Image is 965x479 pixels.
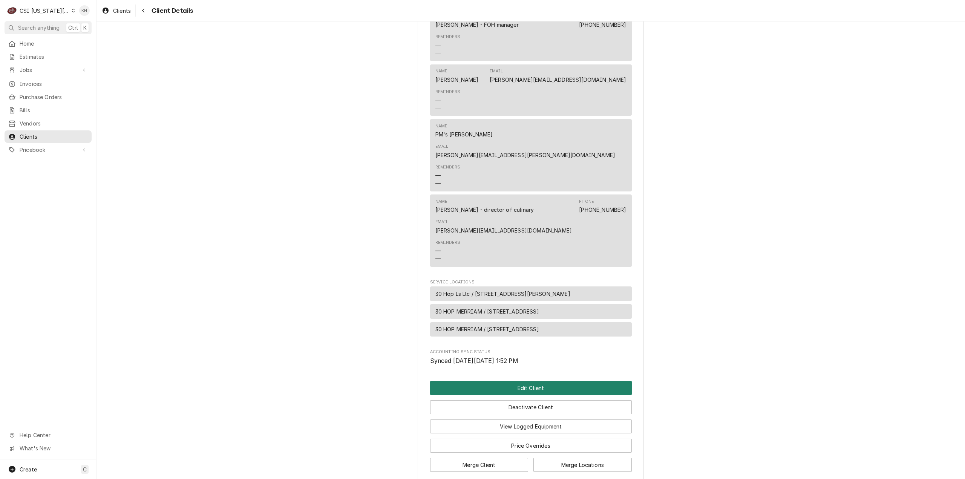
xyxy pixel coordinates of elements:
[435,144,616,159] div: Email
[430,279,632,340] div: Service Locations
[137,5,149,17] button: Navigate back
[430,349,632,355] span: Accounting Sync Status
[430,419,632,433] button: View Logged Equipment
[430,357,632,366] span: Accounting Sync Status
[435,206,534,214] div: [PERSON_NAME] - director of culinary
[5,78,92,90] a: Invoices
[20,466,37,473] span: Create
[20,66,77,74] span: Jobs
[20,53,88,61] span: Estimates
[435,123,447,129] div: Name
[20,133,88,141] span: Clients
[435,199,534,214] div: Name
[99,5,134,17] a: Clients
[5,429,92,441] a: Go to Help Center
[430,119,632,191] div: Contact
[490,68,503,74] div: Email
[20,80,88,88] span: Invoices
[435,49,441,57] div: —
[7,5,17,16] div: CSI Kansas City's Avatar
[435,34,460,57] div: Reminders
[430,286,632,340] div: Service Locations List
[435,89,460,112] div: Reminders
[83,465,87,473] span: C
[430,304,632,319] div: Service Location
[435,21,519,29] div: [PERSON_NAME] - FOH manager
[20,7,69,15] div: CSI [US_STATE][GEOGRAPHIC_DATA]
[83,24,87,32] span: K
[430,349,632,365] div: Accounting Sync Status
[5,64,92,76] a: Go to Jobs
[435,152,616,158] a: [PERSON_NAME][EMAIL_ADDRESS][PERSON_NAME][DOMAIN_NAME]
[430,400,632,414] button: Deactivate Client
[435,68,447,74] div: Name
[435,219,572,234] div: Email
[430,381,632,395] button: Edit Client
[490,77,626,83] a: [PERSON_NAME][EMAIL_ADDRESS][DOMAIN_NAME]
[5,130,92,143] a: Clients
[20,431,87,439] span: Help Center
[435,68,479,83] div: Name
[435,34,460,40] div: Reminders
[20,106,88,114] span: Bills
[113,7,131,15] span: Clients
[435,164,460,187] div: Reminders
[430,414,632,433] div: Button Group Row
[20,119,88,127] span: Vendors
[435,123,493,138] div: Name
[430,458,528,472] button: Merge Client
[435,104,441,112] div: —
[430,9,632,61] div: Contact
[435,171,441,179] div: —
[579,21,626,28] a: [PHONE_NUMBER]
[430,381,632,395] div: Button Group Row
[20,444,87,452] span: What's New
[5,51,92,63] a: Estimates
[435,164,460,170] div: Reminders
[5,21,92,34] button: Search anythingCtrlK
[68,24,78,32] span: Ctrl
[490,68,626,83] div: Email
[430,322,632,337] div: Service Location
[435,308,539,315] span: 30 HOP MERRIAM / [STREET_ADDRESS]
[430,453,632,472] div: Button Group Row
[5,117,92,130] a: Vendors
[435,179,441,187] div: —
[20,40,88,47] span: Home
[430,194,632,266] div: Contact
[7,5,17,16] div: C
[430,357,518,364] span: Synced [DATE][DATE] 1:52 PM
[430,279,632,285] span: Service Locations
[435,144,449,150] div: Email
[79,5,90,16] div: Kelsey Hetlage's Avatar
[5,104,92,116] a: Bills
[20,93,88,101] span: Purchase Orders
[5,144,92,156] a: Go to Pricebook
[430,433,632,453] div: Button Group Row
[18,24,60,32] span: Search anything
[5,91,92,103] a: Purchase Orders
[20,146,77,154] span: Pricebook
[579,199,594,205] div: Phone
[430,439,632,453] button: Price Overrides
[435,240,460,246] div: Reminders
[430,381,632,472] div: Button Group
[435,240,460,263] div: Reminders
[435,219,449,225] div: Email
[435,130,493,138] div: PM's [PERSON_NAME]
[435,41,441,49] div: —
[430,395,632,414] div: Button Group Row
[435,199,447,205] div: Name
[435,96,441,104] div: —
[430,64,632,116] div: Contact
[79,5,90,16] div: KH
[430,286,632,301] div: Service Location
[435,255,441,263] div: —
[435,325,539,333] span: 30 HOP MERRIAM / [STREET_ADDRESS]
[579,207,626,213] a: [PHONE_NUMBER]
[579,199,626,214] div: Phone
[435,76,479,84] div: [PERSON_NAME]
[435,227,572,234] a: [PERSON_NAME][EMAIL_ADDRESS][DOMAIN_NAME]
[435,247,441,255] div: —
[5,37,92,50] a: Home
